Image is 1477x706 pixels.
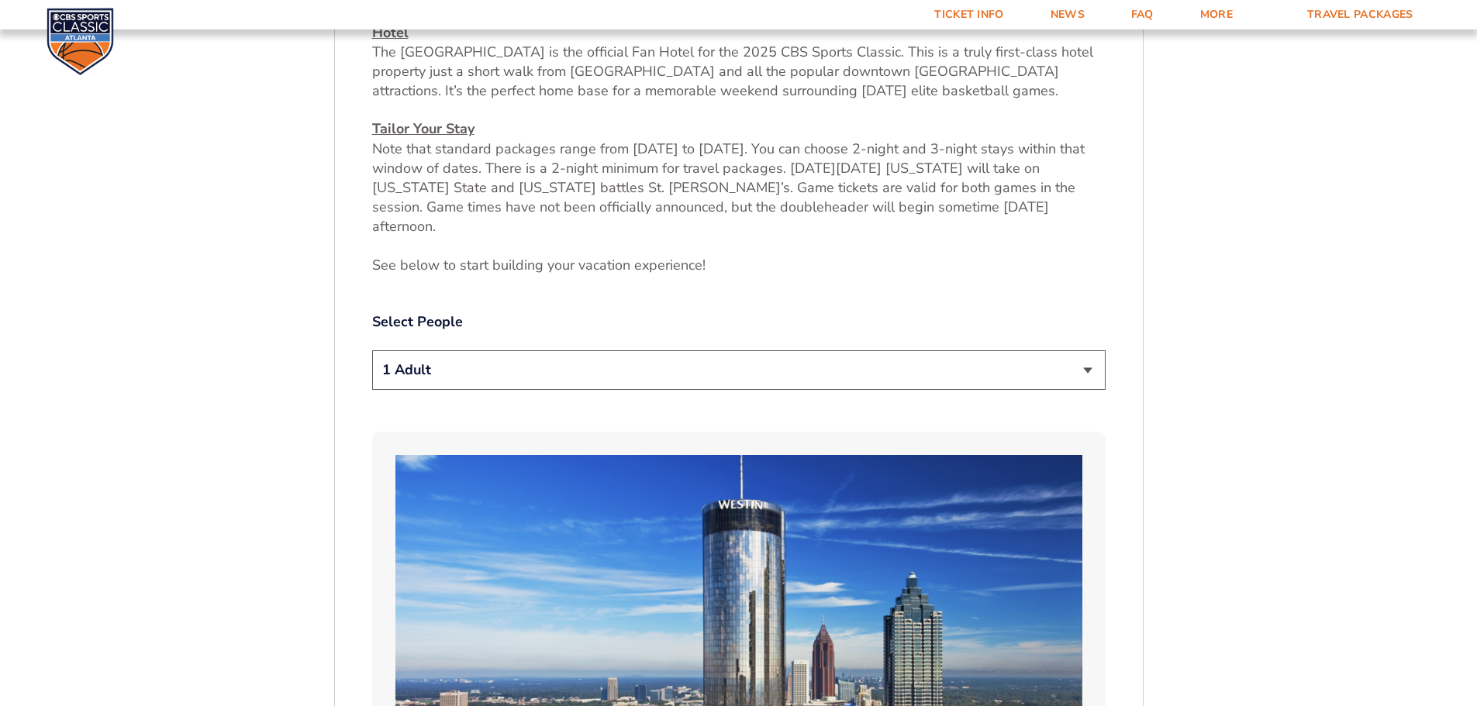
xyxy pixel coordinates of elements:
[372,256,1106,275] p: See below to start building your vacation experience!
[372,119,475,138] u: Tailor Your Stay
[372,119,1106,236] p: Note that standard packages range from [DATE] to [DATE]. You can choose 2-night and 3-night stays...
[372,23,1106,102] p: The [GEOGRAPHIC_DATA] is the official Fan Hotel for the 2025 CBS Sports Classic. This is a truly ...
[372,312,1106,332] label: Select People
[372,23,409,42] u: Hotel
[47,8,114,75] img: CBS Sports Classic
